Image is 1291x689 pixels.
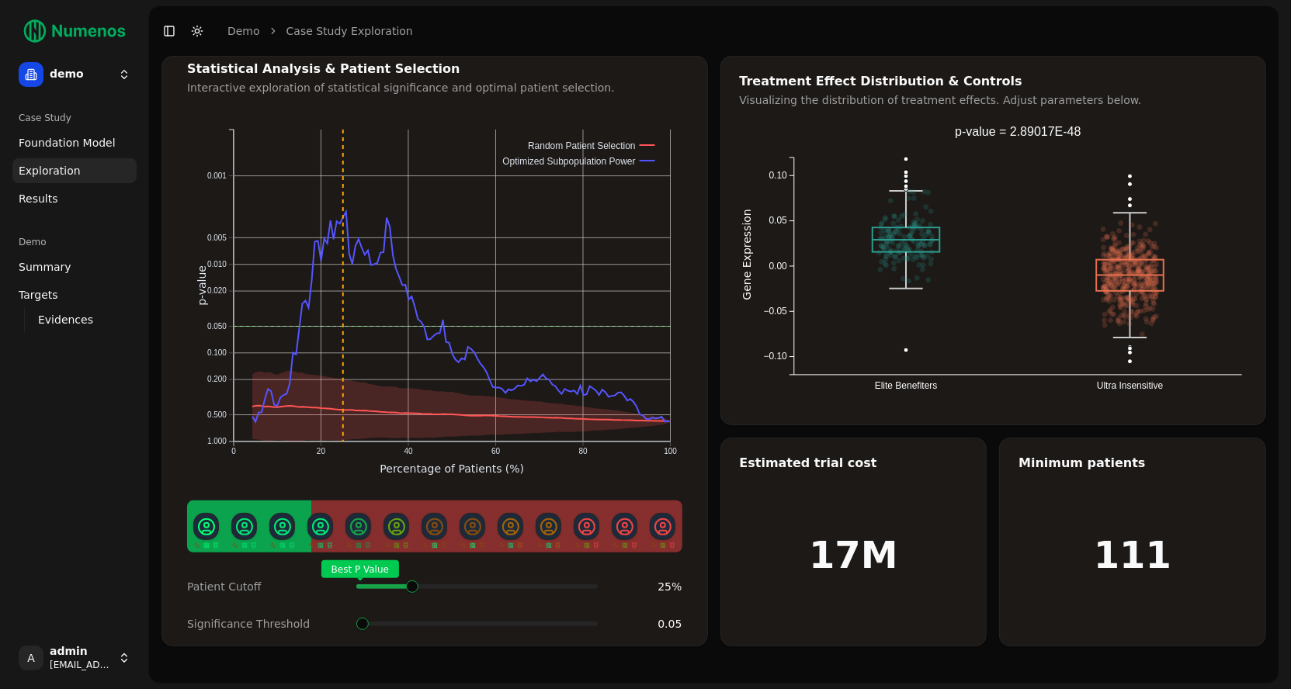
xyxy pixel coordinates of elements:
div: Treatment Effect Distribution & Controls [740,75,1248,88]
div: Interactive exploration of statistical significance and optimal patient selection. [187,80,682,95]
text: 1.000 [207,437,227,445]
text: Percentage of Patients (%) [380,462,525,475]
text: 20 [317,447,326,455]
span: Exploration [19,163,81,178]
text: 80 [579,447,588,455]
button: Aadmin[EMAIL_ADDRESS] [12,639,137,677]
text: 40 [404,447,414,455]
button: demo [12,56,137,93]
nav: breadcrumb [227,23,413,39]
span: Results [19,191,58,206]
span: [EMAIL_ADDRESS] [50,659,112,671]
text: 0.050 [207,322,227,331]
span: A [19,646,43,670]
span: Evidences [38,312,93,327]
text: 0.001 [207,171,227,180]
text: Ultra Insensitive [1097,381,1164,392]
img: Numenos [12,12,137,50]
span: Summary [19,259,71,275]
a: Evidences [32,309,118,331]
div: 25 % [610,579,682,594]
text: 0.200 [207,376,227,384]
span: Targets [19,287,58,303]
text: 0.00 [769,261,787,272]
a: demo [227,23,260,39]
span: Best P Value [321,560,399,578]
text: 0.100 [207,348,227,357]
text: Random Patient Selection [528,140,636,151]
div: Significance Threshold [187,616,344,632]
a: Foundation Model [12,130,137,155]
div: Demo [12,230,137,254]
text: 0.005 [207,234,227,242]
a: Targets [12,282,137,307]
a: Case Study Exploration [286,23,413,39]
text: p-value [196,265,208,306]
text: 0.500 [207,410,227,419]
div: Visualizing the distribution of treatment effects. Adjust parameters below. [740,92,1248,108]
text: 0.010 [207,260,227,268]
text: −0.10 [763,351,787,362]
text: 0.05 [769,216,787,227]
text: Gene Expression [741,209,753,299]
span: Foundation Model [19,135,116,151]
button: Toggle Sidebar [158,20,180,42]
text: 60 [491,447,501,455]
div: Patient Cutoff [187,579,344,594]
a: Results [12,186,137,211]
text: 0.020 [207,286,227,295]
span: admin [50,645,112,659]
text: p-value = 2.89017E-48 [955,125,1081,138]
text: 100 [665,447,678,455]
a: Exploration [12,158,137,183]
a: Summary [12,254,137,279]
h1: 111 [1094,536,1171,573]
text: 0 [231,447,236,455]
span: demo [50,68,112,81]
div: Case Study [12,106,137,130]
button: Toggle Dark Mode [186,20,208,42]
text: −0.05 [763,306,787,317]
text: Optimized Subpopulation Power [503,156,636,167]
text: 0.10 [769,170,787,181]
text: Elite Benefiters [874,381,937,392]
h1: 17M [809,536,898,573]
div: 0.05 [610,616,682,632]
div: Statistical Analysis & Patient Selection [187,63,682,75]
